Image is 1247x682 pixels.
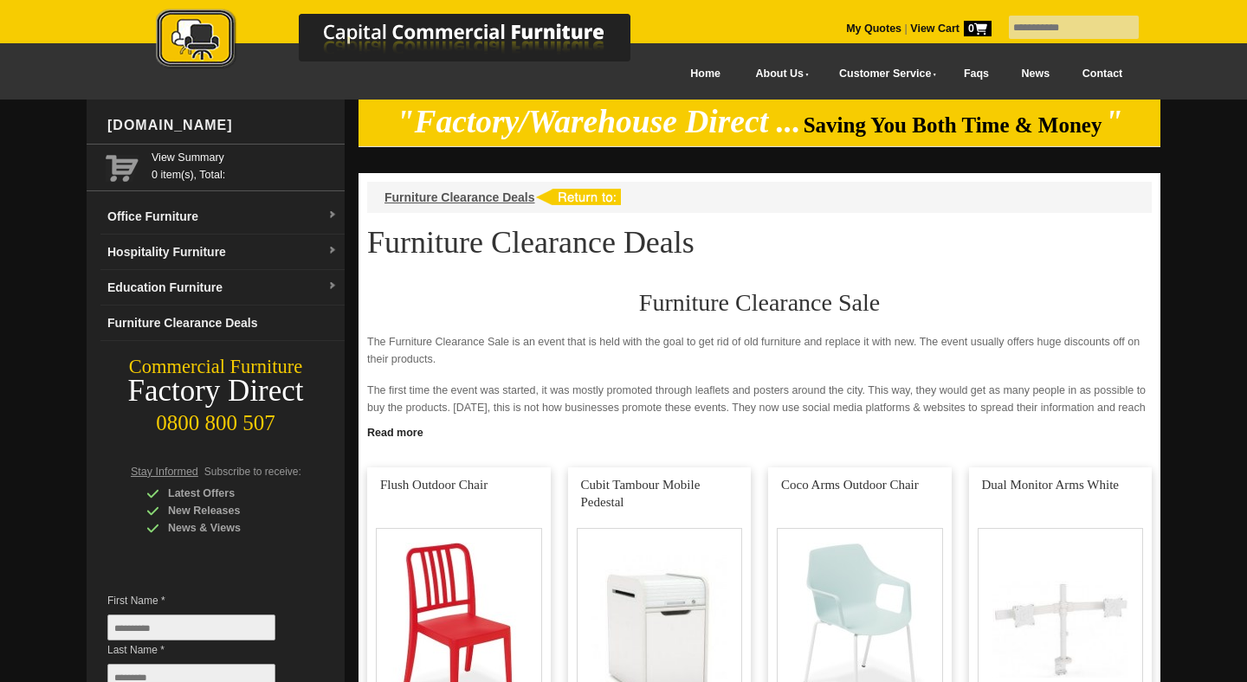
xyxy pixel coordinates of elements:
[152,149,338,181] span: 0 item(s), Total:
[107,592,301,609] span: First Name *
[327,246,338,256] img: dropdown
[108,9,714,72] img: Capital Commercial Furniture Logo
[359,420,1160,441] a: Click to read more
[1005,55,1066,93] a: News
[910,23,992,35] strong: View Cart
[384,190,535,204] a: Furniture Clearance Deals
[107,614,275,640] input: First Name *
[327,210,338,221] img: dropdown
[535,189,621,205] img: return to
[846,23,901,35] a: My Quotes
[737,55,820,93] a: About Us
[397,104,801,139] em: "Factory/Warehouse Direct ...
[908,23,992,35] a: View Cart0
[367,290,1152,316] h2: Furniture Clearance Sale
[152,149,338,166] a: View Summary
[87,402,345,435] div: 0800 800 507
[100,235,345,270] a: Hospitality Furnituredropdown
[1066,55,1139,93] a: Contact
[964,21,992,36] span: 0
[1105,104,1123,139] em: "
[146,485,311,502] div: Latest Offers
[146,519,311,537] div: News & Views
[131,466,198,478] span: Stay Informed
[367,226,1152,259] h1: Furniture Clearance Deals
[804,113,1102,137] span: Saving You Both Time & Money
[87,355,345,379] div: Commercial Furniture
[87,379,345,403] div: Factory Direct
[107,641,301,659] span: Last Name *
[100,270,345,306] a: Education Furnituredropdown
[820,55,947,93] a: Customer Service
[204,466,301,478] span: Subscribe to receive:
[146,502,311,519] div: New Releases
[100,306,345,341] a: Furniture Clearance Deals
[108,9,714,77] a: Capital Commercial Furniture Logo
[367,333,1152,368] p: The Furniture Clearance Sale is an event that is held with the goal to get rid of old furniture a...
[947,55,1005,93] a: Faqs
[327,281,338,292] img: dropdown
[100,100,345,151] div: [DOMAIN_NAME]
[100,199,345,235] a: Office Furnituredropdown
[367,382,1152,434] p: The first time the event was started, it was mostly promoted through leaflets and posters around ...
